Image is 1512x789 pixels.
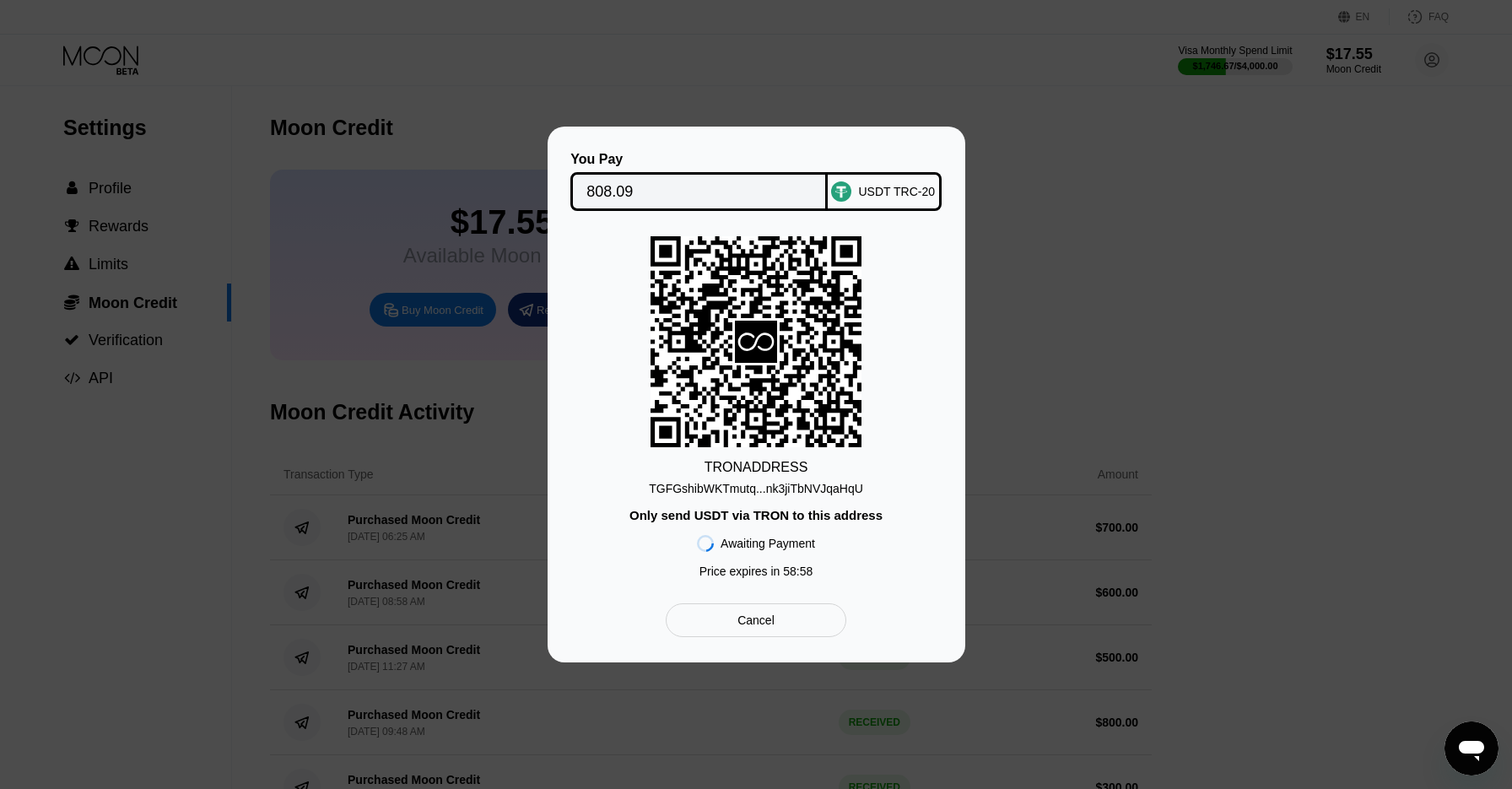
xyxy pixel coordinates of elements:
[666,603,845,637] div: Cancel
[629,508,883,522] div: Only send USDT via TRON to this address
[783,565,813,578] span: 58 : 58
[705,460,808,475] div: TRON ADDRESS
[649,475,863,495] div: TGFGshibWKTmutq...nk3jiTbNVJqaHqU
[721,537,815,550] div: Awaiting Payment
[699,565,813,578] div: Price expires in
[1444,721,1498,775] iframe: Button to launch messaging window
[570,152,828,167] div: You Pay
[573,152,940,211] div: You PayUSDT TRC-20
[649,482,863,495] div: TGFGshibWKTmutq...nk3jiTbNVJqaHqU
[737,613,775,628] div: Cancel
[858,185,935,198] div: USDT TRC-20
